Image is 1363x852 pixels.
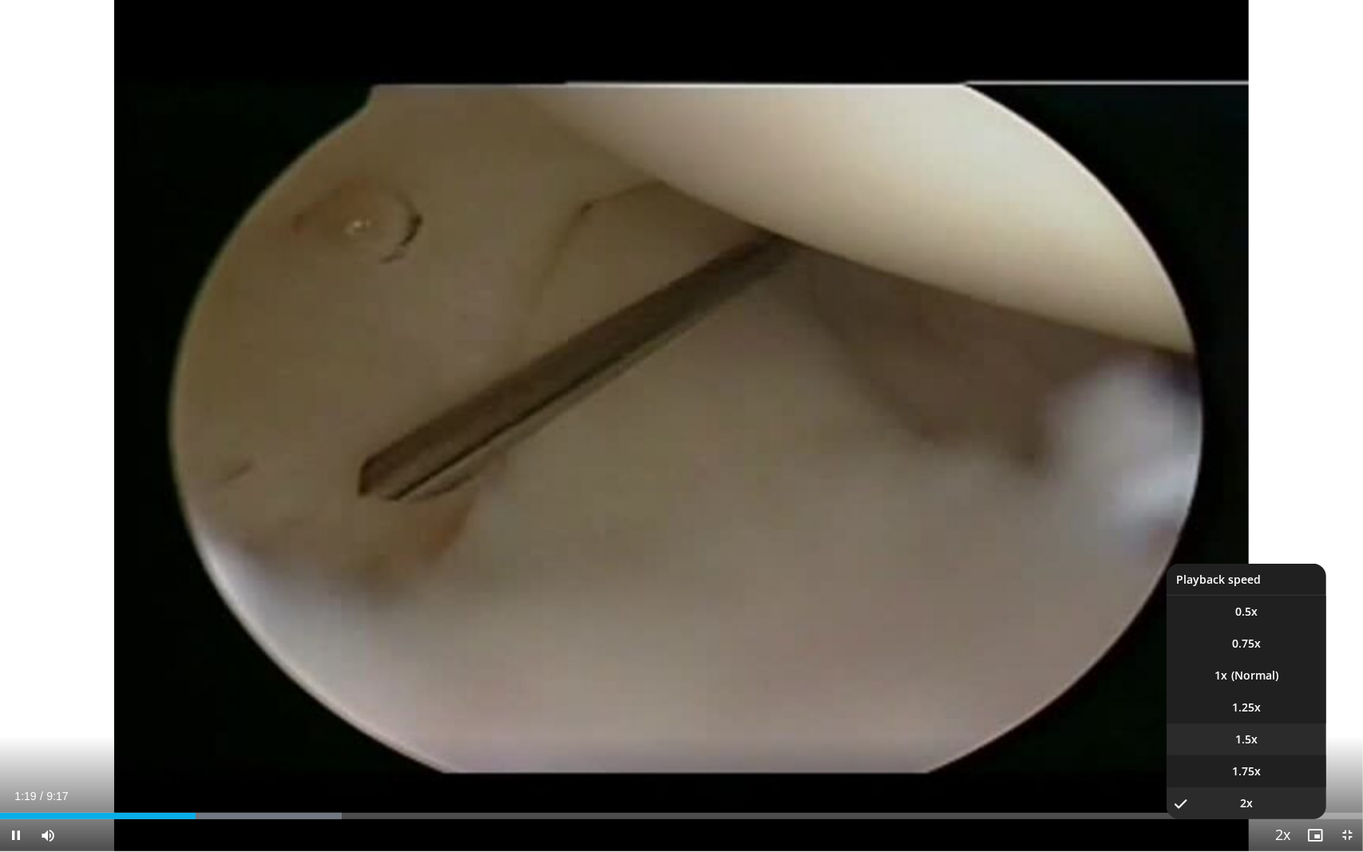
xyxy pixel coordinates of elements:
span: 9:17 [46,790,68,802]
span: 0.75x [1232,636,1261,652]
button: Mute [32,819,64,851]
span: / [40,790,43,802]
span: 1.25x [1232,699,1261,715]
button: Playback Rate [1267,819,1299,851]
button: Enable picture-in-picture mode [1299,819,1331,851]
span: 1x [1214,668,1227,684]
span: 1.5x [1235,731,1258,747]
span: 1:19 [14,790,36,802]
span: 0.5x [1235,604,1258,620]
span: 1.75x [1232,763,1261,779]
button: Exit Fullscreen [1331,819,1363,851]
span: 2x [1240,795,1253,811]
